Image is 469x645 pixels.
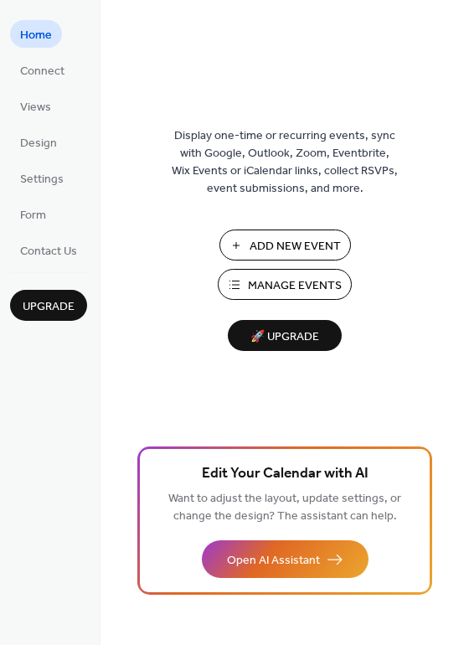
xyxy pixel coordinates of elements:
[248,277,342,295] span: Manage Events
[10,290,87,321] button: Upgrade
[20,135,57,152] span: Design
[202,540,368,578] button: Open AI Assistant
[20,27,52,44] span: Home
[23,298,75,316] span: Upgrade
[20,63,64,80] span: Connect
[219,230,351,261] button: Add New Event
[20,243,77,261] span: Contact Us
[10,92,61,120] a: Views
[10,128,67,156] a: Design
[250,238,341,255] span: Add New Event
[227,552,320,570] span: Open AI Assistant
[202,462,368,486] span: Edit Your Calendar with AI
[20,207,46,224] span: Form
[238,326,332,348] span: 🚀 Upgrade
[20,99,51,116] span: Views
[10,200,56,228] a: Form
[228,320,342,351] button: 🚀 Upgrade
[10,56,75,84] a: Connect
[172,127,398,198] span: Display one-time or recurring events, sync with Google, Outlook, Zoom, Eventbrite, Wix Events or ...
[20,171,64,188] span: Settings
[10,236,87,264] a: Contact Us
[10,20,62,48] a: Home
[10,164,74,192] a: Settings
[218,269,352,300] button: Manage Events
[168,488,401,528] span: Want to adjust the layout, update settings, or change the design? The assistant can help.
